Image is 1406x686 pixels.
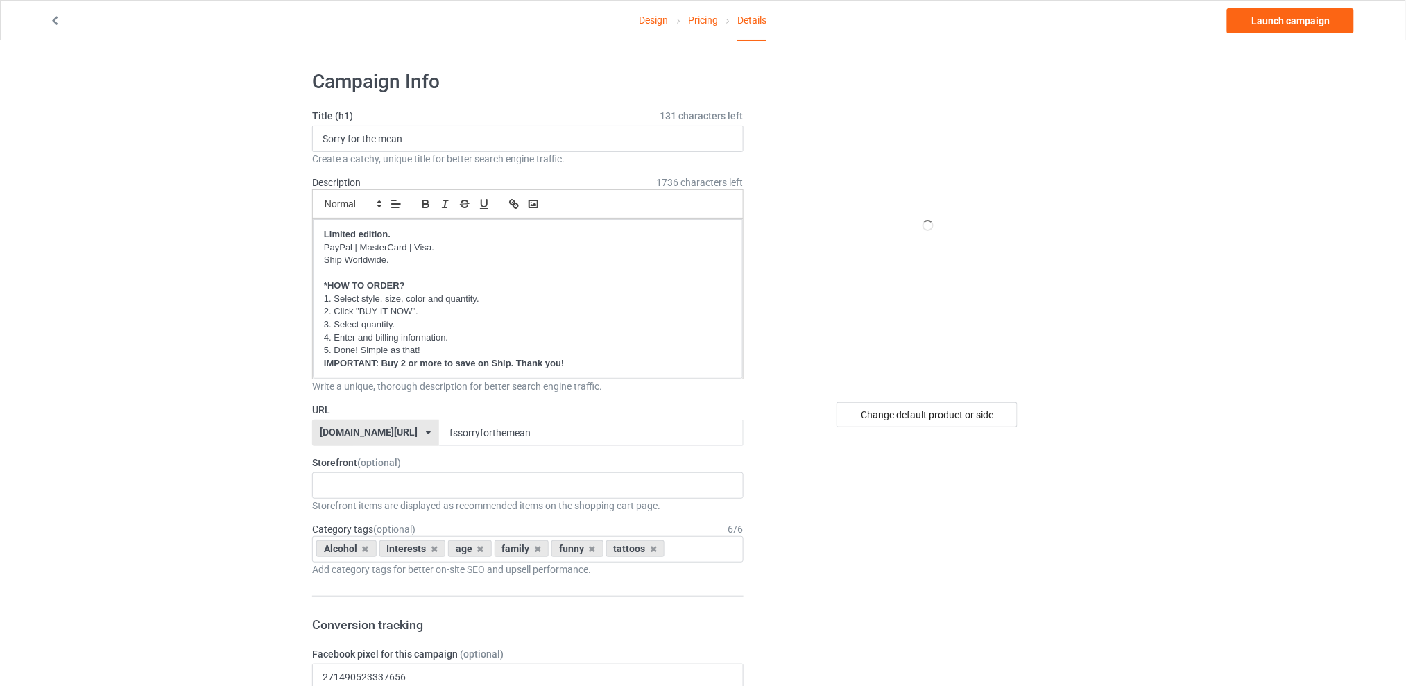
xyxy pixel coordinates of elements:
[324,293,732,306] p: 1. Select style, size, color and quantity.
[1227,8,1354,33] a: Launch campaign
[312,403,744,417] label: URL
[737,1,766,41] div: Details
[379,540,446,557] div: Interests
[657,175,744,189] span: 1736 characters left
[324,241,732,255] p: PayPal | MasterCard | Visa.
[324,254,732,267] p: Ship Worldwide.
[640,1,669,40] a: Design
[324,358,564,368] strong: IMPORTANT: Buy 2 or more to save on Ship. Thank you!
[606,540,665,557] div: tattoos
[312,152,744,166] div: Create a catchy, unique title for better search engine traffic.
[324,305,732,318] p: 2. Click "BUY IT NOW".
[324,332,732,345] p: 4. Enter and billing information.
[373,524,415,535] span: (optional)
[324,344,732,357] p: 5. Done! Simple as that!
[312,522,415,536] label: Category tags
[660,109,744,123] span: 131 characters left
[316,540,377,557] div: Alcohol
[495,540,549,557] div: family
[837,402,1018,427] div: Change default product or side
[728,522,744,536] div: 6 / 6
[324,229,391,239] strong: Limited edition.
[551,540,603,557] div: funny
[312,109,744,123] label: Title (h1)
[448,540,492,557] div: age
[312,69,744,94] h1: Campaign Info
[312,177,361,188] label: Description
[312,379,744,393] div: Write a unique, thorough description for better search engine traffic.
[312,456,744,470] label: Storefront
[312,617,744,633] h3: Conversion tracking
[324,318,732,332] p: 3. Select quantity.
[688,1,718,40] a: Pricing
[312,563,744,576] div: Add category tags for better on-site SEO and upsell performance.
[320,427,418,437] div: [DOMAIN_NAME][URL]
[312,499,744,513] div: Storefront items are displayed as recommended items on the shopping cart page.
[357,457,401,468] span: (optional)
[324,280,405,291] strong: *HOW TO ORDER?
[460,649,504,660] span: (optional)
[312,647,744,661] label: Facebook pixel for this campaign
